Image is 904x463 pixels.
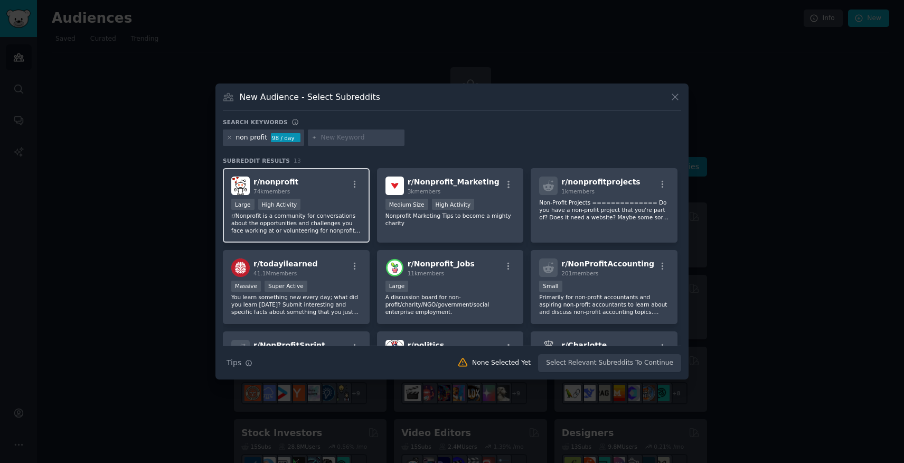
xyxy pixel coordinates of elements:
h3: Search keywords [223,118,288,126]
img: Nonprofit_Marketing [385,177,404,195]
p: Nonprofit Marketing Tips to become a mighty charity [385,212,515,227]
span: Subreddit Results [223,157,290,164]
img: todayilearned [231,258,250,277]
h3: New Audience - Select Subreddits [240,91,380,103]
span: r/ nonprofit [253,178,298,186]
span: 11k members [408,270,444,276]
span: 1k members [561,188,595,195]
div: Large [231,199,255,210]
span: r/ Nonprofit_Marketing [408,178,500,186]
span: r/ nonprofitprojects [561,178,640,186]
div: non profit [236,133,267,143]
span: 3k members [408,188,441,195]
div: Massive [231,281,261,292]
span: 201 members [561,270,598,276]
div: 98 / day [271,133,300,143]
p: Non-Profit Projects ============== Do you have a non-profit project that you're part of? Does it ... [539,199,669,221]
div: None Selected Yet [472,358,531,368]
p: Primarily for non-profit accountants and aspiring non-profit accountants to learn about and discu... [539,293,669,316]
span: r/ politics [408,341,444,349]
span: Tips [227,357,241,368]
p: You learn something new every day; what did you learn [DATE]? Submit interesting and specific fac... [231,293,361,316]
span: r/ Nonprofit_Jobs [408,260,475,268]
div: High Activity [432,199,475,210]
input: New Keyword [321,133,401,143]
img: nonprofit [231,177,250,195]
div: Large [385,281,409,292]
span: r/ NonProfitSprint [253,341,325,349]
img: politics [385,340,404,358]
img: Nonprofit_Jobs [385,258,404,277]
span: r/ NonProfitAccounting [561,260,654,268]
span: 13 [294,158,301,164]
button: Tips [223,354,256,372]
p: A discussion board for non-profit/charity/NGO/government/social enterprise employment. [385,293,515,316]
div: Medium Size [385,199,428,210]
span: 41.1M members [253,270,297,276]
img: Charlotte [539,340,558,358]
span: 74k members [253,188,290,195]
span: r/ Charlotte [561,341,607,349]
div: High Activity [258,199,301,210]
div: Super Active [265,281,307,292]
p: r/Nonprofit is a community for conversations about the opportunities and challenges you face work... [231,212,361,234]
div: Small [539,281,562,292]
span: r/ todayilearned [253,260,317,268]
